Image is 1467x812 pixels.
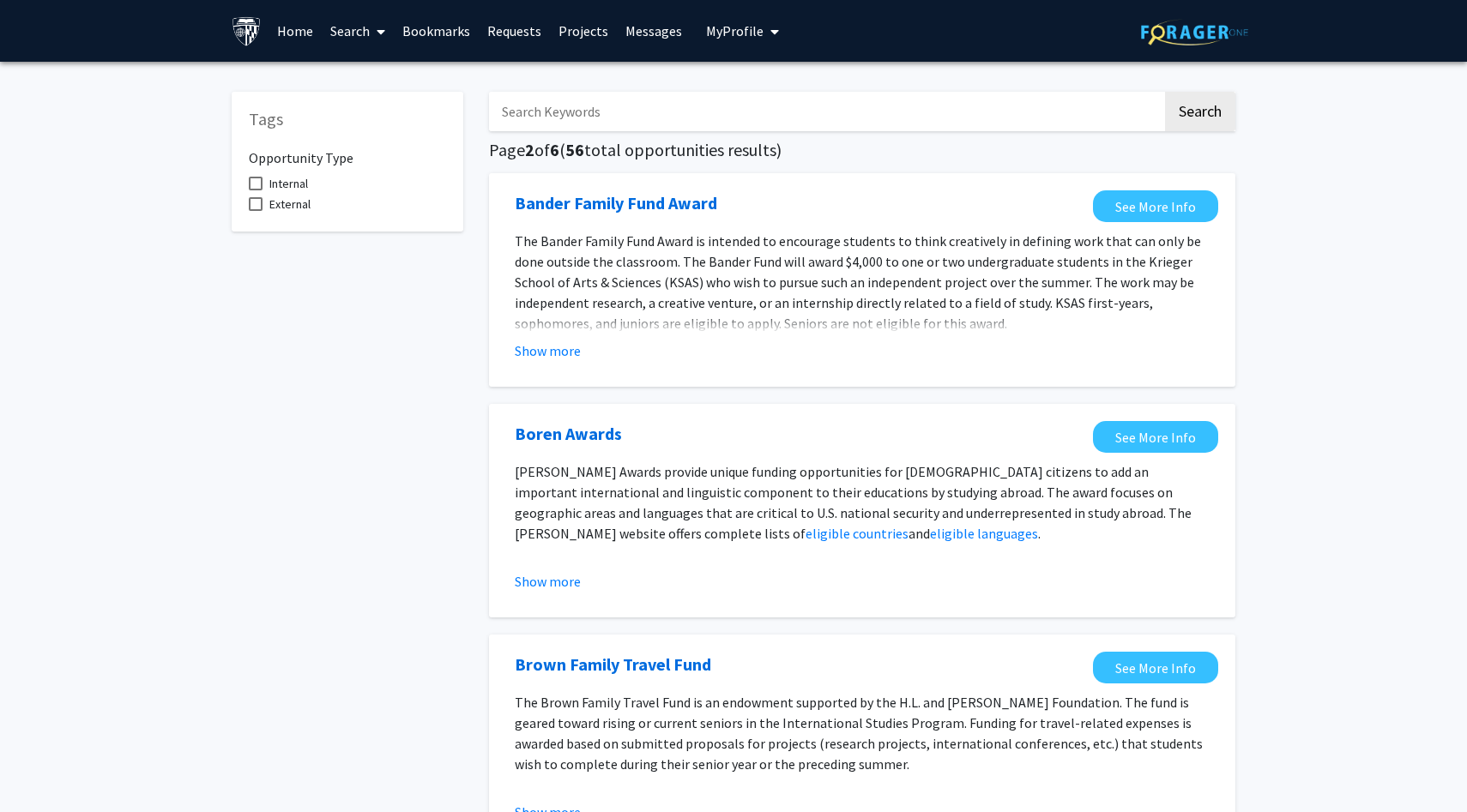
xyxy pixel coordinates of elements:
[1093,421,1218,453] a: Opens in a new tab
[515,340,581,361] button: Show more
[565,139,584,160] span: 56
[515,461,1210,544] p: [PERSON_NAME] Awards provide unique funding opportunities for [DEMOGRAPHIC_DATA] citizens to add ...
[515,190,717,216] a: Opens in a new tab
[394,1,479,61] a: Bookmarks
[269,1,322,61] a: Home
[479,1,550,61] a: Requests
[13,735,73,799] iframe: Chat
[525,139,534,160] span: 2
[1141,19,1248,45] img: ForagerOne Logo
[515,692,1210,774] p: The Brown Family Travel Fund is an endowment supported by the H.L. and [PERSON_NAME] Foundation. ...
[515,421,622,447] a: Opens in a new tab
[515,571,581,592] button: Show more
[706,22,764,39] span: My Profile
[322,1,394,61] a: Search
[515,232,1201,332] span: The Bander Family Fund Award is intended to encourage students to think creatively in defining wo...
[232,16,262,46] img: Johns Hopkins University Logo
[489,140,1235,160] h5: Page of ( total opportunities results)
[806,525,909,542] a: eligible countries
[550,139,559,160] span: 6
[1093,190,1218,222] a: Opens in a new tab
[489,92,1162,131] input: Search Keywords
[249,109,446,129] h5: Tags
[269,173,308,194] span: Internal
[1093,652,1218,683] a: Opens in a new tab
[617,1,691,61] a: Messages
[1165,92,1235,131] button: Search
[930,525,1038,542] a: eligible languages
[550,1,617,61] a: Projects
[269,194,311,214] span: External
[515,652,711,677] a: Opens in a new tab
[249,136,446,166] h6: Opportunity Type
